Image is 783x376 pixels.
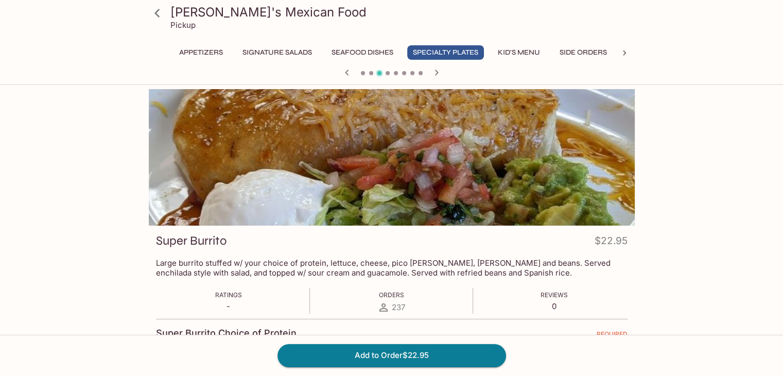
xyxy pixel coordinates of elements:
[156,233,227,249] h3: Super Burrito
[392,302,405,312] span: 237
[215,301,242,311] p: -
[407,45,484,60] button: Specialty Plates
[170,4,631,20] h3: [PERSON_NAME]'s Mexican Food
[170,20,196,30] p: Pickup
[215,291,242,299] span: Ratings
[277,344,506,367] button: Add to Order$22.95
[237,45,318,60] button: Signature Salads
[554,45,613,60] button: Side Orders
[378,291,404,299] span: Orders
[492,45,546,60] button: Kid's Menu
[595,233,628,253] h4: $22.95
[541,291,568,299] span: Reviews
[156,258,628,278] p: Large burrito stuffed w/ your choice of protein, lettuce, cheese, pico [PERSON_NAME], [PERSON_NAM...
[597,330,628,342] span: REQUIRED
[173,45,229,60] button: Appetizers
[326,45,399,60] button: Seafood Dishes
[149,89,635,226] div: Super Burrito
[156,328,297,339] h4: Super Burrito Choice of Protein
[541,301,568,311] p: 0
